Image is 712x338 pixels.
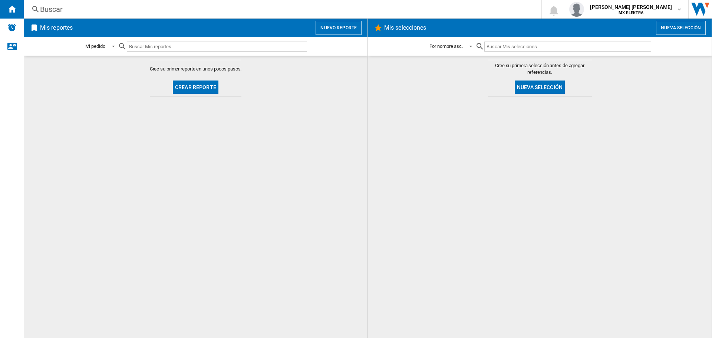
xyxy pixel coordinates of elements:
button: Nueva selección [656,21,706,35]
span: [PERSON_NAME] [PERSON_NAME] [590,3,672,11]
span: Cree su primera selección antes de agregar referencias. [488,62,592,76]
div: Buscar [40,4,522,14]
button: Crear reporte [173,81,218,94]
b: MX ELEKTRA [619,10,643,15]
input: Buscar Mis selecciones [484,42,651,52]
button: Nueva selección [515,81,565,94]
div: Por nombre asc. [429,43,463,49]
div: Mi pedido [85,43,105,49]
h2: Mis reportes [39,21,74,35]
h2: Mis selecciones [383,21,428,35]
span: Cree su primer reporte en unos pocos pasos. [150,66,242,72]
img: alerts-logo.svg [7,23,16,32]
input: Buscar Mis reportes [127,42,307,52]
button: Nuevo reporte [316,21,362,35]
img: profile.jpg [569,2,584,17]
